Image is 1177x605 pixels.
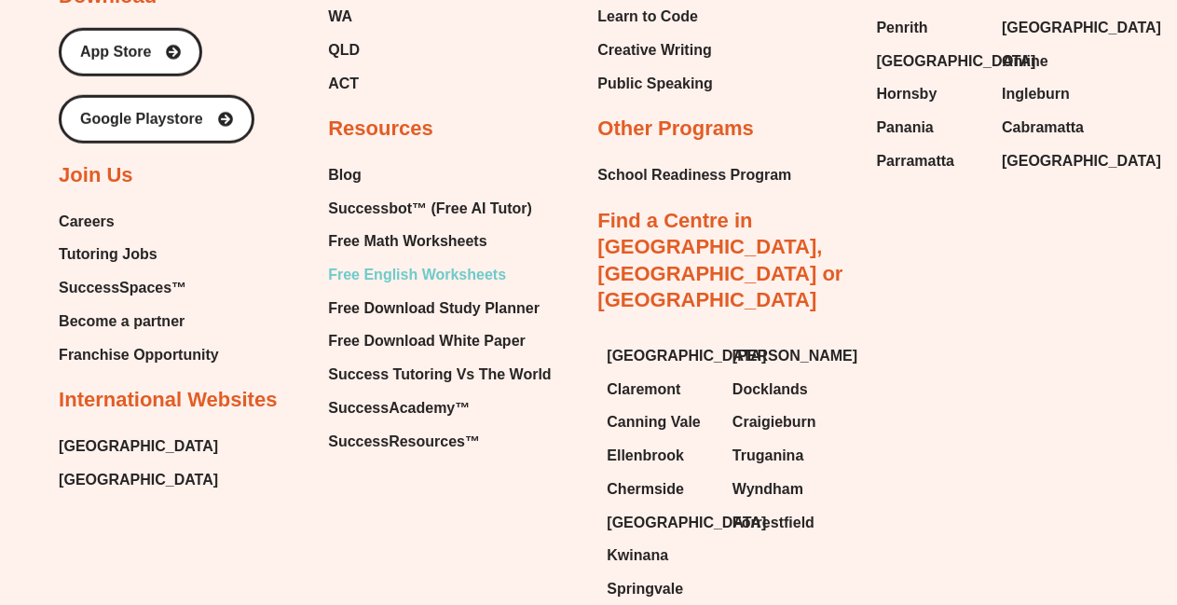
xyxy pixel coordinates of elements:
[607,542,714,570] a: Kwinana
[607,575,683,603] span: Springvale
[732,342,840,370] a: [PERSON_NAME]
[732,442,840,470] a: Truganina
[877,80,937,108] span: Hornsby
[877,48,984,76] a: [GEOGRAPHIC_DATA]
[877,14,928,42] span: Penrith
[732,408,840,436] a: Craigieburn
[1002,80,1109,108] a: Ingleburn
[597,70,713,98] a: Public Speaking
[59,241,157,268] span: Tutoring Jobs
[732,475,840,503] a: Wyndham
[328,428,551,456] a: SuccessResources™
[328,116,433,143] h2: Resources
[607,408,714,436] a: Canning Vale
[607,475,684,503] span: Chermside
[328,161,362,189] span: Blog
[732,509,814,537] span: Forrestfield
[59,162,132,189] h2: Join Us
[328,295,551,323] a: Free Download Study Planner
[732,509,840,537] a: Forrestfield
[59,95,254,144] a: Google Playstore
[59,274,186,302] span: SuccessSpaces™
[328,36,487,64] a: QLD
[877,14,984,42] a: Penrith
[328,261,551,289] a: Free English Worksheets
[867,394,1177,605] iframe: Chat Widget
[607,342,766,370] span: [GEOGRAPHIC_DATA]
[328,36,360,64] span: QLD
[607,509,766,537] span: [GEOGRAPHIC_DATA]
[1002,14,1161,42] span: [GEOGRAPHIC_DATA]
[877,147,955,175] span: Parramatta
[59,208,115,236] span: Careers
[80,112,203,127] span: Google Playstore
[59,308,185,336] span: Become a partner
[59,274,219,302] a: SuccessSpaces™
[607,542,668,570] span: Kwinana
[877,80,984,108] a: Hornsby
[328,161,551,189] a: Blog
[328,3,487,31] a: WA
[328,428,480,456] span: SuccessResources™
[1002,147,1109,175] a: [GEOGRAPHIC_DATA]
[1002,48,1109,76] a: Online
[59,208,219,236] a: Careers
[328,361,551,389] a: Success Tutoring Vs The World
[607,342,714,370] a: [GEOGRAPHIC_DATA]
[732,376,840,404] a: Docklands
[1002,114,1109,142] a: Cabramatta
[1002,14,1109,42] a: [GEOGRAPHIC_DATA]
[597,209,842,312] a: Find a Centre in [GEOGRAPHIC_DATA], [GEOGRAPHIC_DATA] or [GEOGRAPHIC_DATA]
[328,227,551,255] a: Free Math Worksheets
[328,70,359,98] span: ACT
[59,28,202,76] a: App Store
[328,70,487,98] a: ACT
[732,475,803,503] span: Wyndham
[877,147,984,175] a: Parramatta
[877,114,984,142] a: Panania
[328,227,486,255] span: Free Math Worksheets
[328,327,551,355] a: Free Download White Paper
[1002,80,1070,108] span: Ingleburn
[328,295,540,323] span: Free Download Study Planner
[597,161,791,189] a: School Readiness Program
[607,442,684,470] span: Ellenbrook
[59,466,218,494] a: [GEOGRAPHIC_DATA]
[607,376,680,404] span: Claremont
[732,376,808,404] span: Docklands
[607,408,700,436] span: Canning Vale
[59,308,219,336] a: Become a partner
[1002,114,1084,142] span: Cabramatta
[597,3,713,31] a: Learn to Code
[877,114,934,142] span: Panania
[732,408,816,436] span: Craigieburn
[328,195,551,223] a: Successbot™ (Free AI Tutor)
[607,509,714,537] a: [GEOGRAPHIC_DATA]
[328,327,526,355] span: Free Download White Paper
[607,376,714,404] a: Claremont
[328,261,506,289] span: Free English Worksheets
[877,48,1036,76] span: [GEOGRAPHIC_DATA]
[597,36,711,64] span: Creative Writing
[607,575,714,603] a: Springvale
[732,442,803,470] span: Truganina
[597,3,698,31] span: Learn to Code
[597,36,713,64] a: Creative Writing
[59,341,219,369] a: Franchise Opportunity
[59,241,219,268] a: Tutoring Jobs
[328,3,352,31] span: WA
[80,45,151,60] span: App Store
[607,475,714,503] a: Chermside
[732,342,857,370] span: [PERSON_NAME]
[328,394,470,422] span: SuccessAcademy™
[59,433,218,461] a: [GEOGRAPHIC_DATA]
[607,442,714,470] a: Ellenbrook
[1002,48,1048,76] span: Online
[1002,147,1161,175] span: [GEOGRAPHIC_DATA]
